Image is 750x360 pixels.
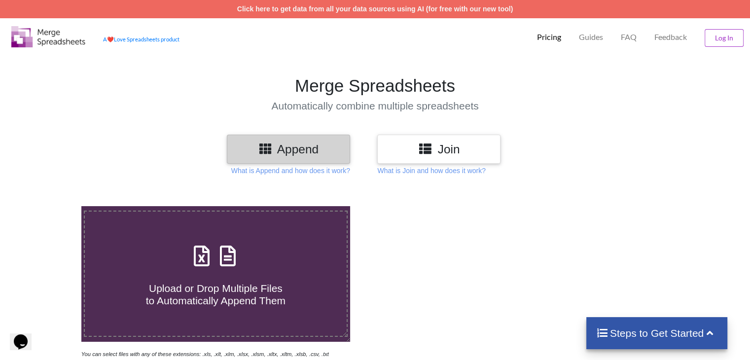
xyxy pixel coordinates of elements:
[231,166,350,176] p: What is Append and how does it work?
[654,33,687,41] span: Feedback
[537,32,561,42] p: Pricing
[107,36,114,42] span: heart
[596,327,718,339] h4: Steps to Get Started
[705,29,744,47] button: Log In
[103,36,179,42] a: AheartLove Spreadsheets product
[579,32,603,42] p: Guides
[81,351,329,357] i: You can select files with any of these extensions: .xls, .xlt, .xlm, .xlsx, .xlsm, .xltx, .xltm, ...
[10,321,41,350] iframe: chat widget
[377,166,485,176] p: What is Join and how does it work?
[234,142,343,156] h3: Append
[146,283,286,306] span: Upload or Drop Multiple Files to Automatically Append Them
[237,5,513,13] a: Click here to get data from all your data sources using AI (for free with our new tool)
[11,26,85,47] img: Logo.png
[621,32,637,42] p: FAQ
[385,142,493,156] h3: Join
